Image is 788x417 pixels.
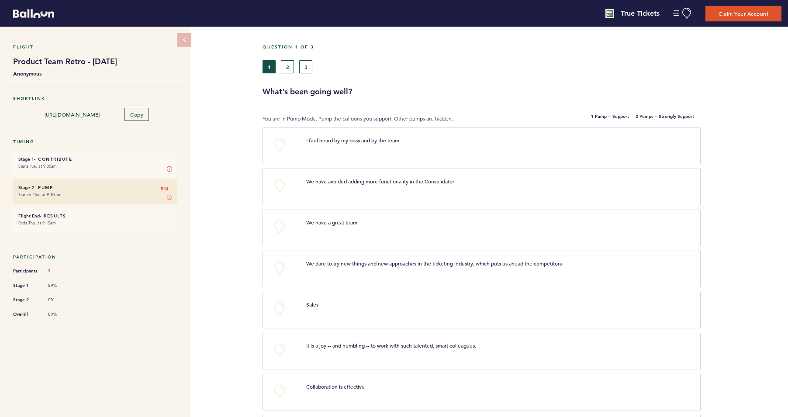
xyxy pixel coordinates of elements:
button: Manage Account [673,8,692,19]
span: Stage 1 [13,281,39,290]
button: 3 [299,60,312,73]
span: Sales [306,301,318,308]
span: Collaboration is effective [306,383,365,390]
h5: Shortlink [13,96,177,101]
h1: Product Team Retro - [DATE] [13,56,177,67]
span: We have avoided adding more functionality in the Consolidator [306,178,454,185]
h3: What's been going well? [263,86,781,97]
button: Claim Your Account [705,6,781,21]
p: You are in Pump Mode. Pump the balloons you support. Other pumps are hidden. [263,114,518,123]
small: Stage 2 [18,185,34,190]
span: Participants [13,267,39,276]
span: Copy [130,111,143,118]
h5: Participation [13,254,177,260]
span: We dare to try new things and new approaches in the ticketing industry, which puts us ahead the c... [306,260,562,267]
h6: - Results [18,213,172,219]
span: Stage 2 [13,296,39,304]
span: 9 [48,268,74,274]
time: Starts Tue. at 9:00am [18,163,57,169]
span: Overall [13,310,39,319]
span: We have a great team [306,219,357,226]
span: 89% [48,311,74,317]
b: 2 Pumps = Strongly Support [636,114,694,123]
time: Started Thu. at 9:10am [18,192,60,197]
span: 89% [48,283,74,289]
h6: - Contribute [18,156,172,162]
button: Copy [124,108,149,121]
h5: Question 1 of 3 [263,44,781,50]
h5: Flight [13,44,177,50]
small: Stage 1 [18,156,34,162]
button: 2 [281,60,294,73]
h4: True Tickets [621,8,660,19]
time: Ends Thu. at 9:15am [18,220,56,226]
a: Balloon [7,9,54,18]
h5: Timing [13,139,177,145]
span: It is a joy -- and humbling -- to work with such talented, smart colleagues. [306,342,476,349]
button: 1 [263,60,276,73]
span: I feel heard by my boss and by the team [306,137,399,144]
b: 1 Pump = Support [591,114,629,123]
b: Anonymous [13,69,177,78]
svg: Balloon [13,9,54,18]
span: 5M [161,185,169,193]
h6: - Pump [18,185,172,190]
small: Flight End [18,213,40,219]
span: 0% [48,297,74,303]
